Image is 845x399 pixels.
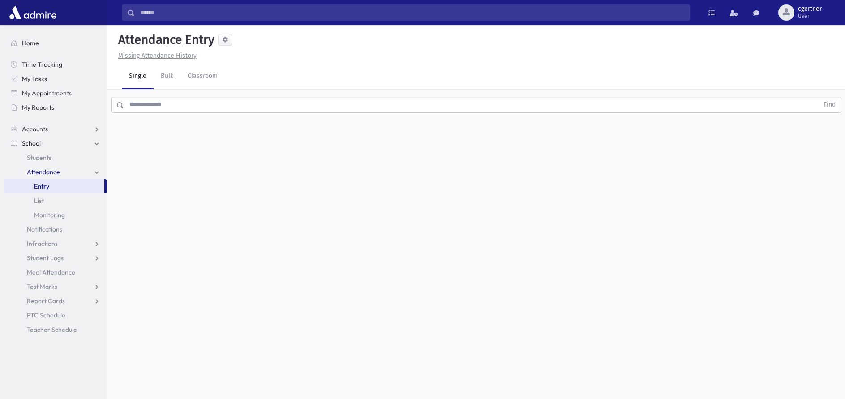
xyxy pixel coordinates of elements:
input: Search [135,4,690,21]
span: Meal Attendance [27,268,75,276]
span: Monitoring [34,211,65,219]
span: School [22,139,41,147]
span: cgertner [798,5,822,13]
a: Time Tracking [4,57,107,72]
a: My Reports [4,100,107,115]
a: Report Cards [4,294,107,308]
a: Attendance [4,165,107,179]
a: Missing Attendance History [115,52,197,60]
a: Notifications [4,222,107,236]
span: Teacher Schedule [27,326,77,334]
u: Missing Attendance History [118,52,197,60]
a: Students [4,150,107,165]
a: School [4,136,107,150]
h5: Attendance Entry [115,32,214,47]
a: List [4,193,107,208]
a: PTC Schedule [4,308,107,322]
button: Find [818,97,841,112]
span: My Tasks [22,75,47,83]
img: AdmirePro [7,4,59,21]
a: Monitoring [4,208,107,222]
span: Time Tracking [22,60,62,69]
span: Entry [34,182,49,190]
span: My Reports [22,103,54,112]
a: Test Marks [4,279,107,294]
a: My Tasks [4,72,107,86]
a: Student Logs [4,251,107,265]
a: Entry [4,179,104,193]
a: Accounts [4,122,107,136]
a: Meal Attendance [4,265,107,279]
a: Single [122,64,154,89]
span: Test Marks [27,283,57,291]
a: Home [4,36,107,50]
span: Home [22,39,39,47]
span: PTC Schedule [27,311,65,319]
a: Infractions [4,236,107,251]
span: Attendance [27,168,60,176]
span: User [798,13,822,20]
span: Report Cards [27,297,65,305]
span: Student Logs [27,254,64,262]
a: Bulk [154,64,180,89]
span: Notifications [27,225,62,233]
a: Classroom [180,64,225,89]
a: Teacher Schedule [4,322,107,337]
span: List [34,197,44,205]
span: My Appointments [22,89,72,97]
span: Accounts [22,125,48,133]
span: Infractions [27,240,58,248]
a: My Appointments [4,86,107,100]
span: Students [27,154,51,162]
